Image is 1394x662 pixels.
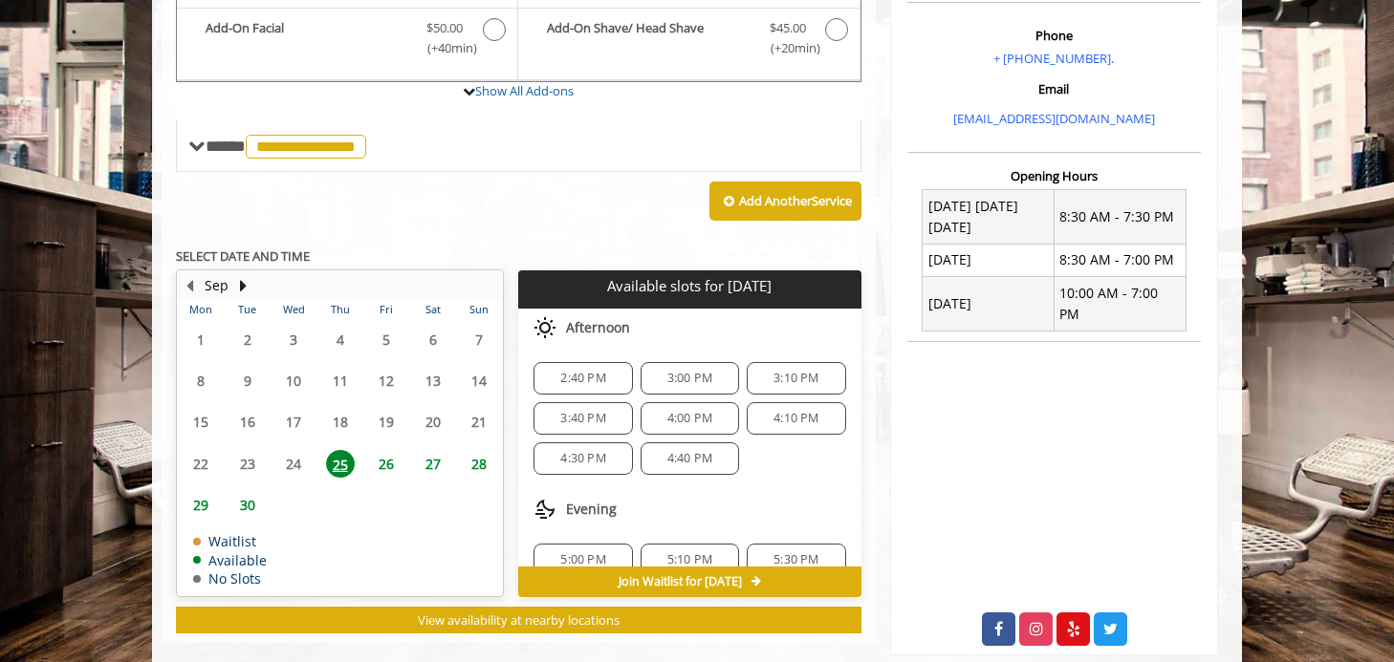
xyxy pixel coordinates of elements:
[641,402,739,435] div: 4:00 PM
[560,552,605,567] span: 5:00 PM
[641,362,739,395] div: 3:00 PM
[206,18,407,58] b: Add-On Facial
[465,450,493,478] span: 28
[1054,244,1186,276] td: 8:30 AM - 7:00 PM
[235,275,250,296] button: Next Month
[224,484,270,525] td: Select day30
[475,82,574,99] a: Show All Add-ons
[419,450,447,478] span: 27
[316,300,362,319] th: Thu
[186,18,508,63] label: Add-On Facial
[993,50,1114,67] a: + [PHONE_NUMBER].
[534,442,632,475] div: 4:30 PM
[224,300,270,319] th: Tue
[178,484,224,525] td: Select day29
[747,402,845,435] div: 4:10 PM
[534,362,632,395] div: 2:40 PM
[418,611,620,629] span: View availability at nearby locations
[619,574,742,589] span: Join Waitlist for [DATE]
[759,38,816,58] span: (+20min )
[1054,190,1186,245] td: 8:30 AM - 7:30 PM
[534,544,632,576] div: 5:00 PM
[641,544,739,576] div: 5:10 PM
[667,451,712,466] span: 4:40 PM
[953,110,1155,127] a: [EMAIL_ADDRESS][DOMAIN_NAME]
[534,316,556,339] img: afternoon slots
[426,18,463,38] span: $50.00
[923,244,1055,276] td: [DATE]
[526,278,853,294] p: Available slots for [DATE]
[178,300,224,319] th: Mon
[912,82,1196,96] h3: Email
[193,534,267,548] td: Waitlist
[528,18,850,63] label: Add-On Shave/ Head Shave
[409,300,455,319] th: Sat
[456,300,503,319] th: Sun
[773,371,818,386] span: 3:10 PM
[176,607,861,634] button: View availability at nearby locations
[326,450,355,478] span: 25
[186,491,215,519] span: 29
[923,277,1055,331] td: [DATE]
[205,275,229,296] button: Sep
[1054,277,1186,331] td: 10:00 AM - 7:00 PM
[456,442,503,483] td: Select day28
[667,411,712,426] span: 4:00 PM
[667,371,712,386] span: 3:00 PM
[560,451,605,466] span: 4:30 PM
[770,18,806,38] span: $45.00
[534,498,556,521] img: evening slots
[667,552,712,567] span: 5:10 PM
[271,300,316,319] th: Wed
[409,442,455,483] td: Select day27
[560,411,605,426] span: 3:40 PM
[566,320,630,335] span: Afternoon
[534,402,632,435] div: 3:40 PM
[912,29,1196,42] h3: Phone
[547,18,750,58] b: Add-On Shave/ Head Shave
[316,442,362,483] td: Select day25
[363,442,409,483] td: Select day26
[417,38,473,58] span: (+40min )
[372,450,401,478] span: 26
[176,247,310,265] b: SELECT DATE AND TIME
[709,182,861,222] button: Add AnotherService
[560,371,605,386] span: 2:40 PM
[923,190,1055,245] td: [DATE] [DATE] [DATE]
[193,571,267,586] td: No Slots
[773,552,818,567] span: 5:30 PM
[907,169,1201,182] h3: Opening Hours
[233,491,262,519] span: 30
[566,502,617,517] span: Evening
[739,192,852,209] b: Add Another Service
[363,300,409,319] th: Fri
[641,442,739,475] div: 4:40 PM
[773,411,818,426] span: 4:10 PM
[182,275,197,296] button: Previous Month
[193,553,267,567] td: Available
[747,544,845,576] div: 5:30 PM
[747,362,845,395] div: 3:10 PM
